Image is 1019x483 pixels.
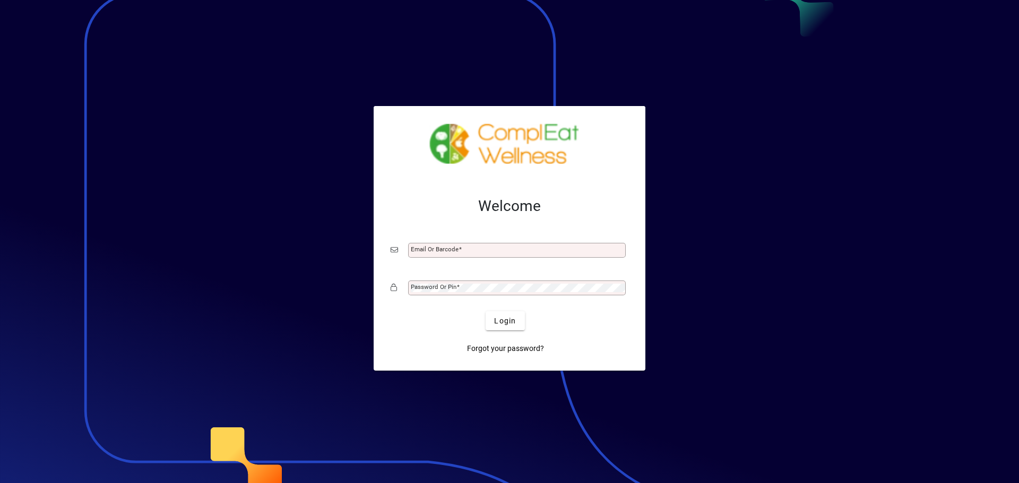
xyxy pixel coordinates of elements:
[411,245,459,253] mat-label: Email or Barcode
[463,339,548,358] a: Forgot your password?
[494,315,516,327] span: Login
[467,343,544,354] span: Forgot your password?
[486,311,524,330] button: Login
[411,283,456,291] mat-label: Password or Pin
[391,197,628,215] h2: Welcome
